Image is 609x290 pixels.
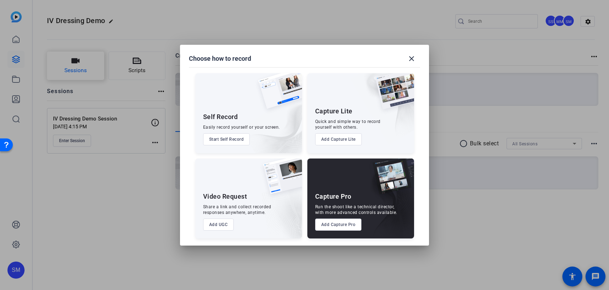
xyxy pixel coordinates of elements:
[315,204,397,215] div: Run the shoot like a technical director, with more advanced controls available.
[315,107,353,116] div: Capture Lite
[189,54,251,63] h1: Choose how to record
[203,219,234,231] button: Add UGC
[258,159,302,202] img: ugc-content.png
[315,119,381,130] div: Quick and simple way to record yourself with others.
[203,192,247,201] div: Video Request
[361,167,414,238] img: embarkstudio-capture-pro.png
[367,159,414,202] img: capture-pro.png
[253,73,302,116] img: self-record.png
[370,73,414,117] img: capture-lite.png
[315,192,351,201] div: Capture Pro
[203,124,280,130] div: Easily record yourself or your screen.
[261,181,302,238] img: embarkstudio-ugc-content.png
[240,88,302,153] img: embarkstudio-self-record.png
[407,54,416,63] mat-icon: close
[203,113,238,121] div: Self Record
[350,73,414,144] img: embarkstudio-capture-lite.png
[315,133,362,145] button: Add Capture Lite
[203,133,250,145] button: Start Self Record
[315,219,362,231] button: Add Capture Pro
[203,204,271,215] div: Share a link and collect recorded responses anywhere, anytime.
